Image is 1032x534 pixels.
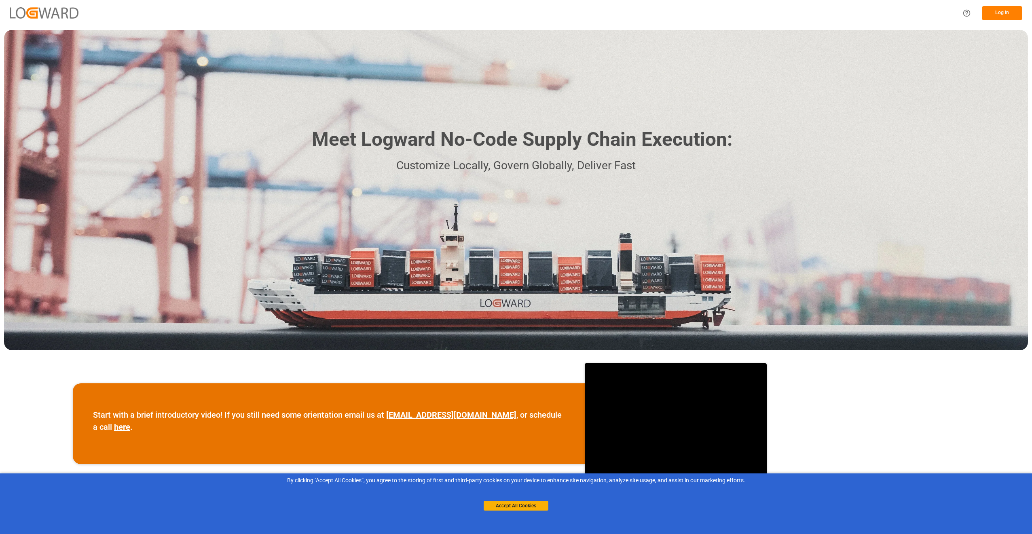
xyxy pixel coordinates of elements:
h1: Meet Logward No-Code Supply Chain Execution: [312,125,732,154]
div: By clicking "Accept All Cookies”, you agree to the storing of first and third-party cookies on yo... [6,476,1026,485]
button: Accept All Cookies [484,501,548,511]
p: Customize Locally, Govern Globally, Deliver Fast [300,157,732,175]
a: [EMAIL_ADDRESS][DOMAIN_NAME] [386,410,516,420]
button: Log In [982,6,1022,20]
p: Start with a brief introductory video! If you still need some orientation email us at , or schedu... [93,409,565,433]
a: here [114,422,130,432]
button: Help Center [958,4,976,22]
img: Logward_new_orange.png [10,7,78,18]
